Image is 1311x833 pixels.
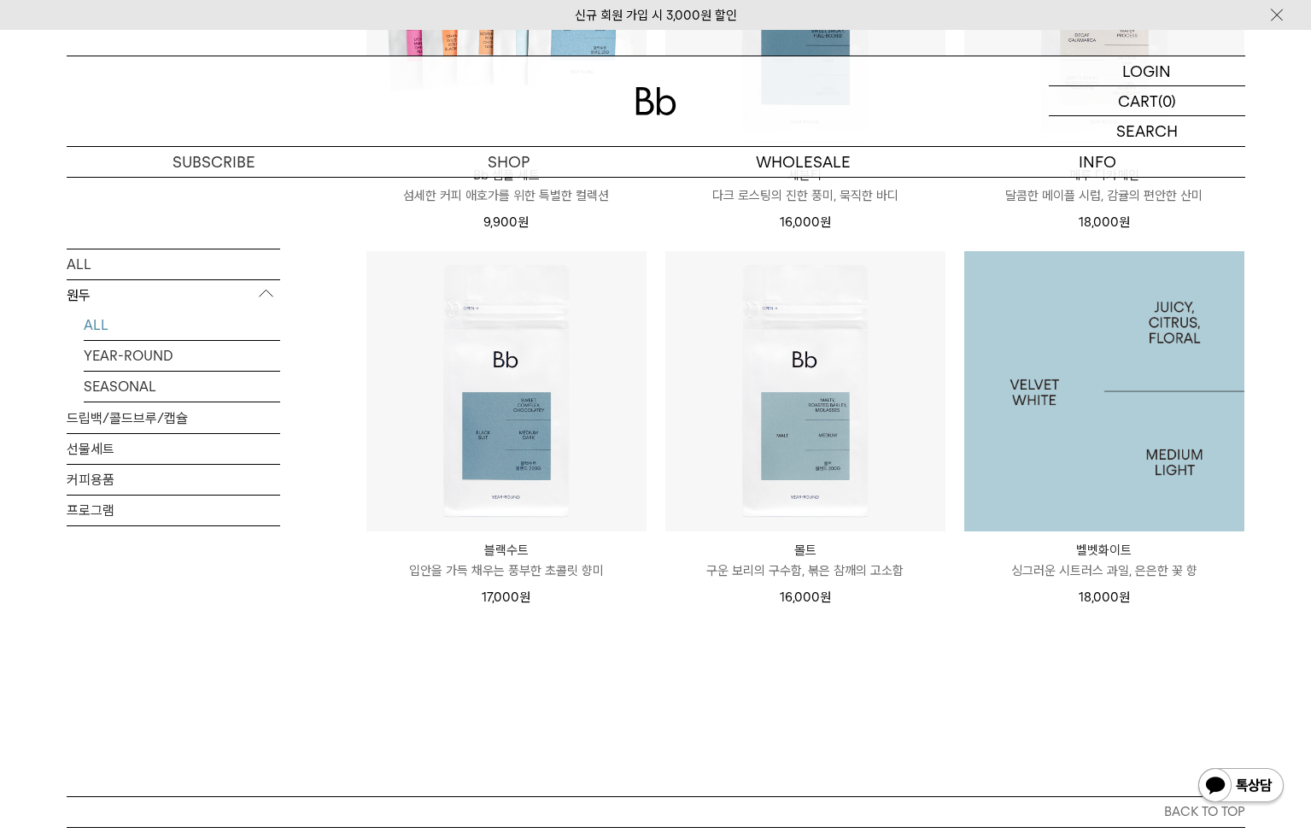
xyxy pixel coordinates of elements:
a: 선물세트 [67,433,280,463]
a: LOGIN [1049,56,1245,86]
p: 구운 보리의 구수함, 볶은 참깨의 고소함 [665,560,945,581]
a: 벨벳화이트 [964,251,1244,531]
span: 원 [1119,214,1130,230]
img: 블랙수트 [366,251,647,531]
a: 블랙수트 입안을 가득 채우는 풍부한 초콜릿 향미 [366,540,647,581]
img: 로고 [635,87,676,115]
span: 원 [820,590,831,605]
a: 세븐티 다크 로스팅의 진한 풍미, 묵직한 바디 [665,165,945,206]
p: LOGIN [1122,56,1171,85]
a: 페루 디카페인 달콤한 메이플 시럽, 감귤의 편안한 산미 [964,165,1244,206]
p: (0) [1158,86,1176,115]
span: 18,000 [1079,590,1130,605]
p: 몰트 [665,540,945,560]
a: SHOP [361,147,656,177]
p: 싱그러운 시트러스 과일, 은은한 꽃 향 [964,560,1244,581]
a: 몰트 구운 보리의 구수함, 볶은 참깨의 고소함 [665,540,945,581]
p: WHOLESALE [656,147,951,177]
a: 벨벳화이트 싱그러운 시트러스 과일, 은은한 꽃 향 [964,540,1244,581]
img: 1000000025_add2_054.jpg [964,251,1244,531]
p: 달콤한 메이플 시럽, 감귤의 편안한 산미 [964,185,1244,206]
a: YEAR-ROUND [84,340,280,370]
img: 카카오톡 채널 1:1 채팅 버튼 [1197,766,1285,807]
a: Bb 샘플 세트 섬세한 커피 애호가를 위한 특별한 컬렉션 [366,165,647,206]
a: ALL [84,309,280,339]
p: 다크 로스팅의 진한 풍미, 묵직한 바디 [665,185,945,206]
a: 커피용품 [67,464,280,494]
a: 신규 회원 가입 시 3,000원 할인 [575,8,737,23]
p: 벨벳화이트 [964,540,1244,560]
a: 프로그램 [67,495,280,525]
p: INFO [951,147,1245,177]
a: SEASONAL [84,371,280,401]
a: CART (0) [1049,86,1245,116]
p: 입안을 가득 채우는 풍부한 초콜릿 향미 [366,560,647,581]
img: 몰트 [665,251,945,531]
span: 17,000 [482,590,530,605]
a: SUBSCRIBE [67,147,361,177]
span: 원 [1119,590,1130,605]
span: 원 [820,214,831,230]
p: CART [1118,86,1158,115]
p: 원두 [67,279,280,310]
span: 9,900 [483,214,529,230]
span: 16,000 [780,214,831,230]
span: 18,000 [1079,214,1130,230]
a: ALL [67,249,280,279]
span: 원 [518,214,529,230]
button: BACK TO TOP [67,796,1245,827]
a: 드립백/콜드브루/캡슐 [67,402,280,432]
p: SEARCH [1116,116,1178,146]
span: 16,000 [780,590,831,605]
p: 섬세한 커피 애호가를 위한 특별한 컬렉션 [366,185,647,206]
p: 블랙수트 [366,540,647,560]
span: 원 [519,590,530,605]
